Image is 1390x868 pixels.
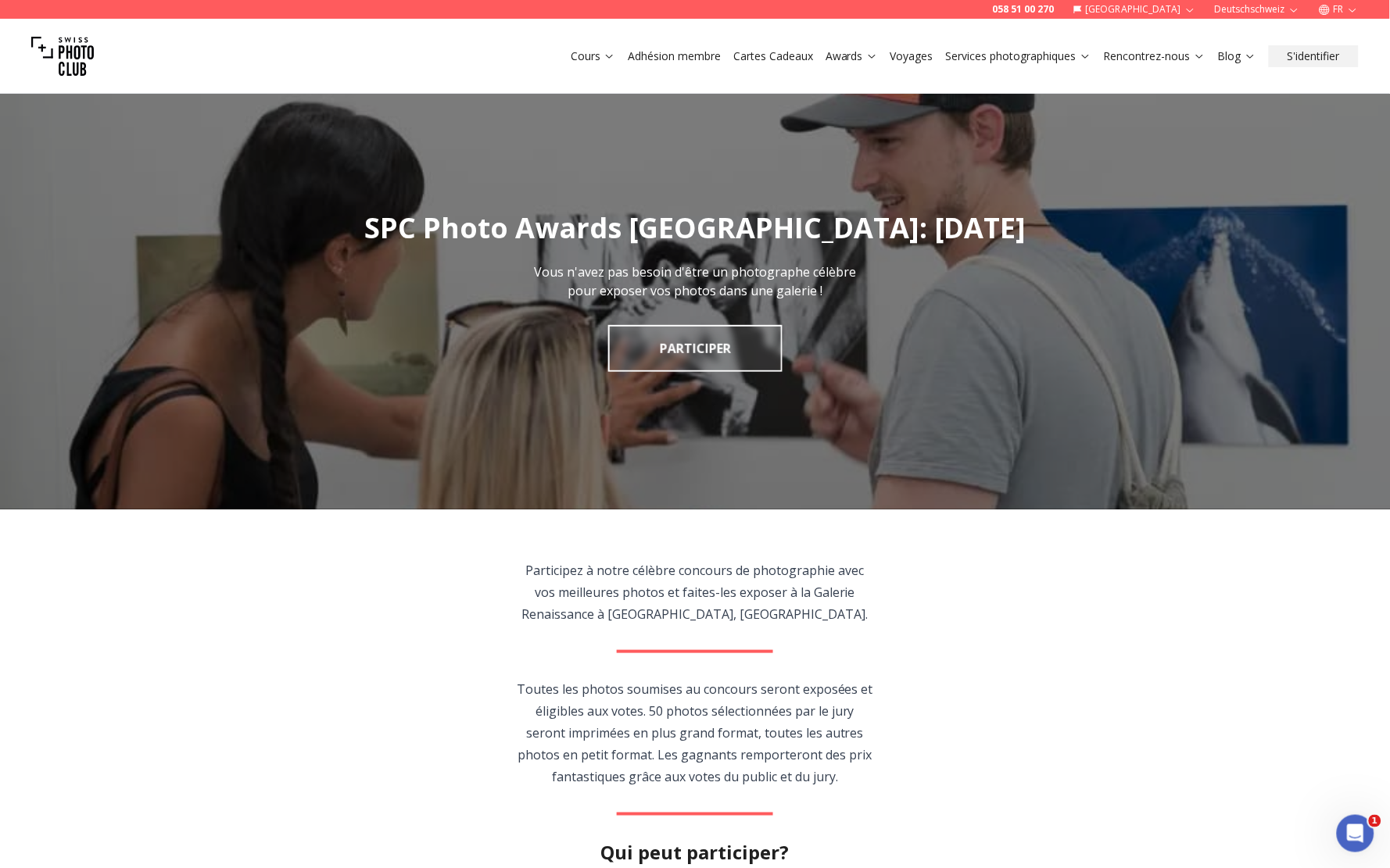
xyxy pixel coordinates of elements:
button: Cours [564,45,622,67]
img: Swiss photo club [31,25,94,88]
p: Toutes les photos soumises au concours seront exposées et éligibles aux votes. 50 photos sélectio... [517,678,874,788]
span: 1 [1369,815,1381,827]
button: Rencontrez-nous [1098,45,1212,67]
a: PARTICIPER [608,325,783,372]
button: Awards [819,45,884,67]
a: Cartes Cadeaux [733,48,813,64]
a: Awards [826,48,878,64]
button: S'identifier [1269,45,1359,67]
a: Rencontrez-nous [1104,48,1206,64]
iframe: Intercom live chat [1337,815,1374,852]
button: Adhésion membre [622,45,727,67]
button: Voyages [884,45,940,67]
a: 058 51 00 270 [993,3,1055,16]
button: Blog [1212,45,1263,67]
h2: Qui peut participer? [601,841,790,866]
a: Services photographiques [946,48,1091,64]
button: Services photographiques [940,45,1098,67]
a: Cours [571,48,615,64]
a: Voyages [890,48,933,64]
p: Participez à notre célèbre concours de photographie avec vos meilleures photos et faites-les expo... [517,559,874,625]
button: Cartes Cadeaux [727,45,819,67]
p: Vous n'avez pas besoin d'être un photographe célèbre pour exposer vos photos dans une galerie ! [521,263,871,300]
a: Blog [1218,48,1256,64]
a: Adhésion membre [628,48,721,64]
